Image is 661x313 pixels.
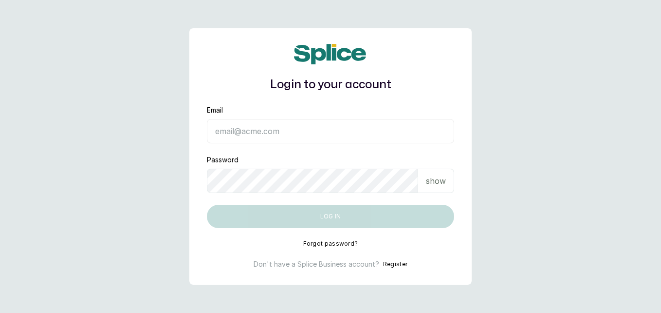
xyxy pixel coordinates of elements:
label: Password [207,155,239,165]
button: Log in [207,205,454,228]
button: Register [383,259,407,269]
button: Forgot password? [303,240,358,248]
p: Don't have a Splice Business account? [254,259,379,269]
label: Email [207,105,223,115]
h1: Login to your account [207,76,454,94]
p: show [426,175,446,187]
input: email@acme.com [207,119,454,143]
